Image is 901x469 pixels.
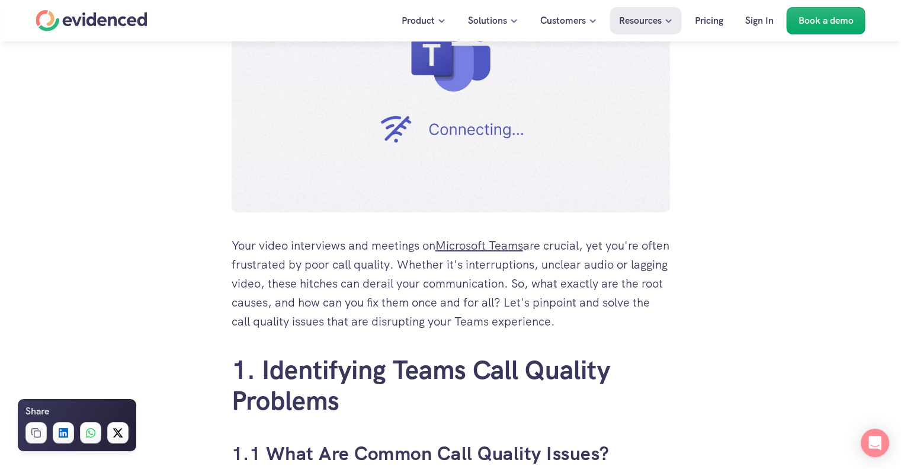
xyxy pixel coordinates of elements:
a: Sign In [736,7,783,34]
a: 1. Identifying Teams Call Quality Problems [232,353,617,418]
p: Book a demo [799,13,854,28]
p: Sign In [745,13,774,28]
p: Solutions [468,13,507,28]
p: Your video interviews and meetings on are crucial, yet you're often frustrated by poor call quali... [232,236,670,331]
a: Book a demo [787,7,865,34]
a: Home [36,10,148,31]
a: Pricing [686,7,732,34]
p: Customers [540,13,586,28]
p: Resources [619,13,662,28]
p: Pricing [695,13,723,28]
h6: Share [25,404,49,419]
p: Product [402,13,435,28]
a: 1.1 What Are Common Call Quality Issues? [232,441,610,466]
div: Open Intercom Messenger [861,429,889,457]
a: Microsoft Teams [435,238,523,253]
